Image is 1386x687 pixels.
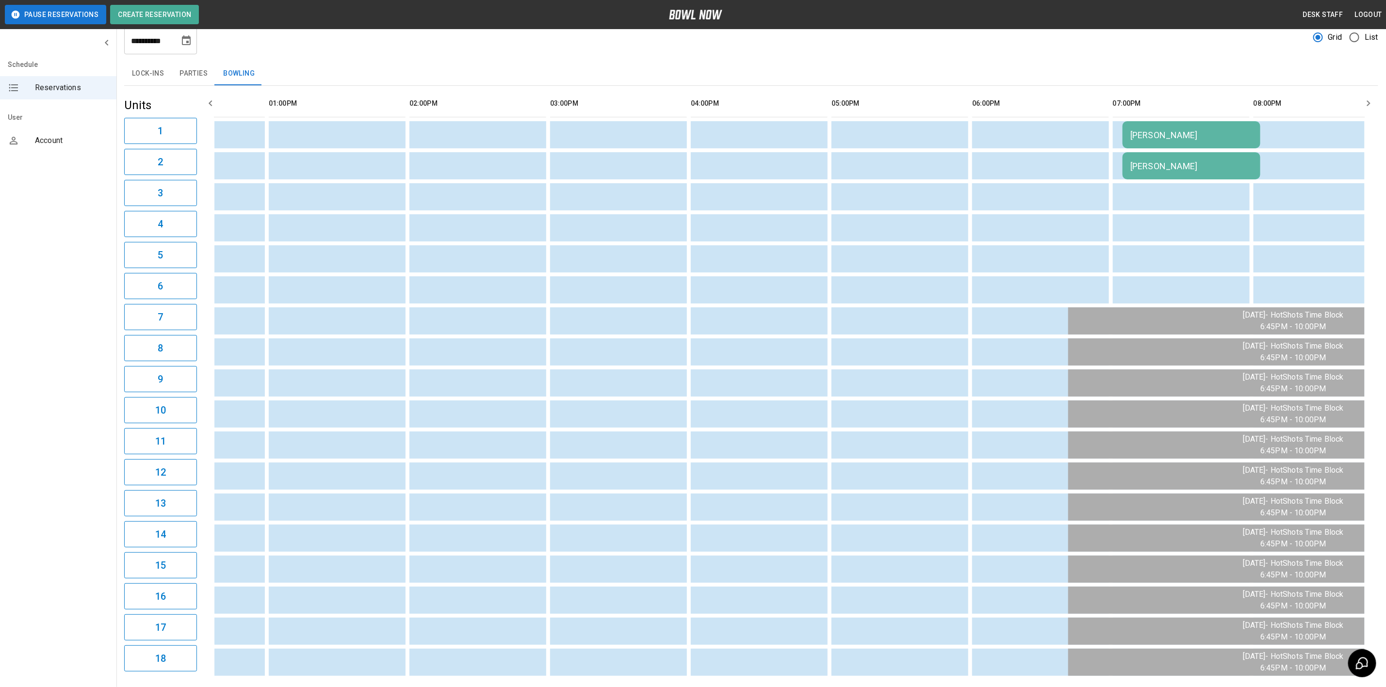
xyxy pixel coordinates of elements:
[669,10,722,19] img: logo
[158,123,163,139] h6: 1
[124,645,197,671] button: 18
[124,97,197,113] h5: Units
[124,211,197,237] button: 4
[124,273,197,299] button: 6
[1130,161,1253,171] div: [PERSON_NAME]
[124,366,197,392] button: 9
[155,433,166,449] h6: 11
[158,247,163,263] h6: 5
[124,583,197,609] button: 16
[110,5,199,24] button: Create Reservation
[177,31,196,50] button: Choose date, selected date is Aug 11, 2025
[124,459,197,485] button: 12
[124,62,1378,85] div: inventory tabs
[215,62,262,85] button: Bowling
[158,278,163,294] h6: 6
[155,464,166,480] h6: 12
[158,185,163,201] h6: 3
[124,335,197,361] button: 8
[124,304,197,330] button: 7
[124,118,197,144] button: 1
[1351,6,1386,24] button: Logout
[1365,32,1378,43] span: List
[158,154,163,170] h6: 2
[155,620,166,635] h6: 17
[155,589,166,604] h6: 16
[35,135,109,146] span: Account
[124,62,172,85] button: Lock-ins
[124,552,197,578] button: 15
[124,397,197,423] button: 10
[158,340,163,356] h6: 8
[158,216,163,232] h6: 4
[155,527,166,542] h6: 14
[155,558,166,573] h6: 15
[155,651,166,666] h6: 18
[124,242,197,268] button: 5
[155,402,166,418] h6: 10
[124,521,197,547] button: 14
[124,428,197,454] button: 11
[1299,6,1347,24] button: Desk Staff
[1328,32,1342,43] span: Grid
[124,180,197,206] button: 3
[124,614,197,640] button: 17
[5,5,106,24] button: Pause Reservations
[158,371,163,387] h6: 9
[158,309,163,325] h6: 7
[35,82,109,94] span: Reservations
[124,149,197,175] button: 2
[155,495,166,511] h6: 13
[124,490,197,516] button: 13
[172,62,215,85] button: Parties
[1130,130,1253,140] div: [PERSON_NAME]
